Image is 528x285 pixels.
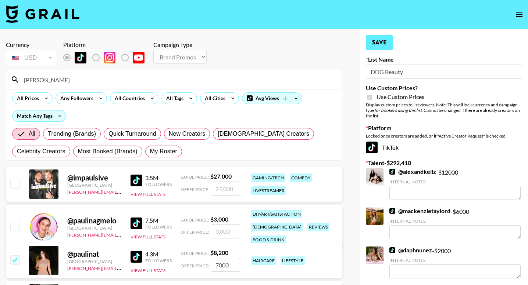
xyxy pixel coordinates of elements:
span: Guide Price: [181,217,209,223]
div: Followers [145,258,172,263]
div: Any Followers [56,93,95,104]
span: Celebrity Creators [17,147,65,156]
div: [GEOGRAPHIC_DATA] [67,225,122,231]
div: TikTok [366,142,522,153]
span: All [29,129,35,138]
div: [GEOGRAPHIC_DATA] [67,259,122,264]
div: diy/art/satisfaction [251,210,302,218]
div: [DEMOGRAPHIC_DATA] [251,223,303,231]
div: Internal Notes: [389,257,521,263]
div: Campaign Type [153,41,207,48]
img: YouTube [133,52,145,63]
div: comedy [290,173,312,182]
span: Trending (Brands) [48,129,96,138]
img: TikTok [366,142,378,153]
button: View Full Stats [131,268,165,273]
input: 3,000 [211,224,240,238]
span: Guide Price: [181,251,209,256]
button: Save [366,35,393,50]
label: List Name [366,56,522,63]
button: View Full Stats [131,191,165,197]
div: - $ 2000 [389,246,521,278]
label: Platform [366,124,522,132]
strong: $ 8,200 [210,249,228,256]
div: - $ 6000 [389,207,521,239]
div: Locked once creators are added, or if "Active Creator Request" is checked. [366,133,522,139]
a: [PERSON_NAME][EMAIL_ADDRESS][DOMAIN_NAME] [67,264,176,271]
img: TikTok [75,52,86,63]
button: open drawer [512,7,527,22]
div: @ paulinagmelo [67,216,122,225]
div: All Cities [200,93,227,104]
div: Followers [145,224,172,230]
div: food & drink [251,235,286,244]
img: TikTok [131,218,142,229]
div: - $ 12000 [389,168,521,200]
a: @alexandkellz [389,168,436,175]
div: Display custom prices to list viewers. Note: This will lock currency and campaign type . Cannot b... [366,102,522,118]
div: Currency [6,41,57,48]
img: TikTok [131,251,142,263]
div: 3.5M [145,174,172,182]
input: 8,200 [211,258,240,272]
div: Internal Notes: [389,179,521,184]
label: Use Custom Prices? [366,84,522,92]
div: 4.3M [145,251,172,258]
div: [GEOGRAPHIC_DATA] [67,182,122,188]
span: Most Booked (Brands) [78,147,138,156]
span: My Roster [150,147,177,156]
img: Grail Talent [6,5,79,23]
div: Followers [145,182,172,187]
div: Avg Views [242,93,302,104]
div: gaming/tech [251,173,285,182]
div: Platform [63,41,150,48]
div: 7.5M [145,217,172,224]
div: List locked to TikTok. [63,50,150,65]
span: Guide Price: [181,174,209,180]
img: Instagram [104,52,115,63]
input: 27,000 [211,182,240,196]
strong: $ 27,000 [210,173,232,180]
div: USD [7,51,56,64]
a: [PERSON_NAME][EMAIL_ADDRESS][DOMAIN_NAME] [67,231,176,238]
em: for bookers using this list [374,107,422,113]
a: [PERSON_NAME][EMAIL_ADDRESS][DOMAIN_NAME] [67,188,176,195]
span: Quick Turnaround [108,129,156,138]
div: livestreamer [251,186,286,195]
span: New Creators [169,129,206,138]
div: Internal Notes: [389,218,521,224]
div: All Tags [162,93,185,104]
img: TikTok [389,169,395,175]
span: Offer Price: [181,263,209,268]
strong: $ 3,000 [210,216,228,223]
div: @ impaulsive [67,173,122,182]
div: haircare [251,256,276,265]
div: Currency is locked to USD [6,48,57,67]
span: Offer Price: [181,229,209,235]
input: Search by User Name [19,74,338,85]
div: lifestyle [281,256,305,265]
div: All Countries [110,93,146,104]
a: @daphnunez [389,246,432,254]
span: Use Custom Prices [377,93,424,101]
div: Match Any Tags [13,110,66,121]
span: Offer Price: [181,187,209,192]
span: [DEMOGRAPHIC_DATA] Creators [218,129,309,138]
a: @mackenzietaylord [389,207,450,215]
img: TikTok [389,208,395,214]
label: Talent - $ 292,410 [366,159,522,167]
div: All Prices [13,93,40,104]
img: TikTok [389,247,395,253]
img: TikTok [131,175,142,186]
button: View Full Stats [131,234,165,240]
div: @ paulinat [67,249,122,259]
div: reviews [307,223,329,231]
